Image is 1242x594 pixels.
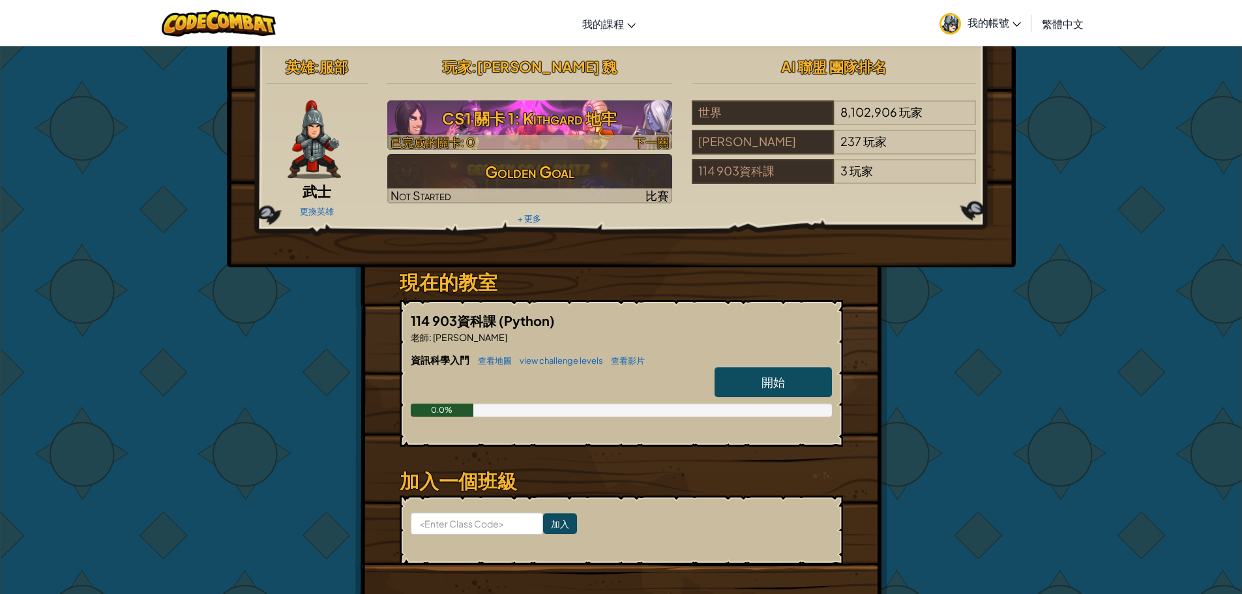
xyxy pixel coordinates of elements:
a: 我的課程 [576,6,642,41]
img: Golden Goal [387,154,672,203]
a: 繁體中文 [1035,6,1090,41]
span: 比賽 [645,188,669,203]
img: samurai.pose.png [288,100,341,179]
span: 我的帳號 [968,16,1021,29]
span: : [471,57,477,76]
img: CodeCombat logo [162,10,276,37]
div: 0.0% [411,404,474,417]
a: 更換英雄 [300,206,334,216]
a: Golden GoalNot Started比賽 [387,154,672,203]
span: 已完成的關卡: 0 [391,134,475,149]
img: CS1 關卡 1: Kithgard 地牢 [387,100,672,150]
span: 繁體中文 [1042,17,1084,31]
span: : [314,57,319,76]
a: 114 903資科課3玩家 [692,171,977,186]
a: 查看影片 [604,355,645,366]
a: 世界8,102,906玩家 [692,113,977,128]
span: 8,102,906 [840,104,897,119]
h3: Golden Goal [387,157,672,186]
span: 英雄 [286,57,314,76]
span: [PERSON_NAME] 魏 [477,57,617,76]
span: 下一關 [634,134,669,149]
span: (Python) [499,312,555,329]
a: 查看地圖 [471,355,512,366]
div: 114 903資科課 [692,159,834,184]
input: <Enter Class Code> [411,512,543,535]
span: 114 903資科課 [411,312,499,329]
input: 加入 [543,513,577,534]
a: [PERSON_NAME]237玩家 [692,142,977,157]
span: 老師 [411,331,429,343]
img: avatar [939,13,961,35]
span: : [429,331,432,343]
a: 我的帳號 [933,3,1028,44]
span: 服部 [319,57,348,76]
div: 世界 [692,100,834,125]
span: 玩家 [863,134,887,149]
span: 3 [840,163,848,178]
span: [PERSON_NAME] [432,331,507,343]
span: 資訊科學入門 [411,353,471,366]
span: 玩家 [899,104,923,119]
span: AI 聯盟 團隊排名 [781,57,887,76]
h3: 加入一個班級 [400,466,843,496]
span: 開始 [761,374,785,389]
div: [PERSON_NAME] [692,130,834,155]
a: 下一關 [387,100,672,150]
h3: CS1 關卡 1: Kithgard 地牢 [387,104,672,133]
span: 武士 [303,182,331,200]
span: 玩家 [850,163,873,178]
span: 我的課程 [582,17,624,31]
span: Not Started [391,188,451,203]
a: + 更多 [518,213,541,224]
a: view challenge levels [513,355,603,366]
h3: 現在的教室 [400,267,843,297]
span: 237 [840,134,861,149]
span: 玩家 [443,57,471,76]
